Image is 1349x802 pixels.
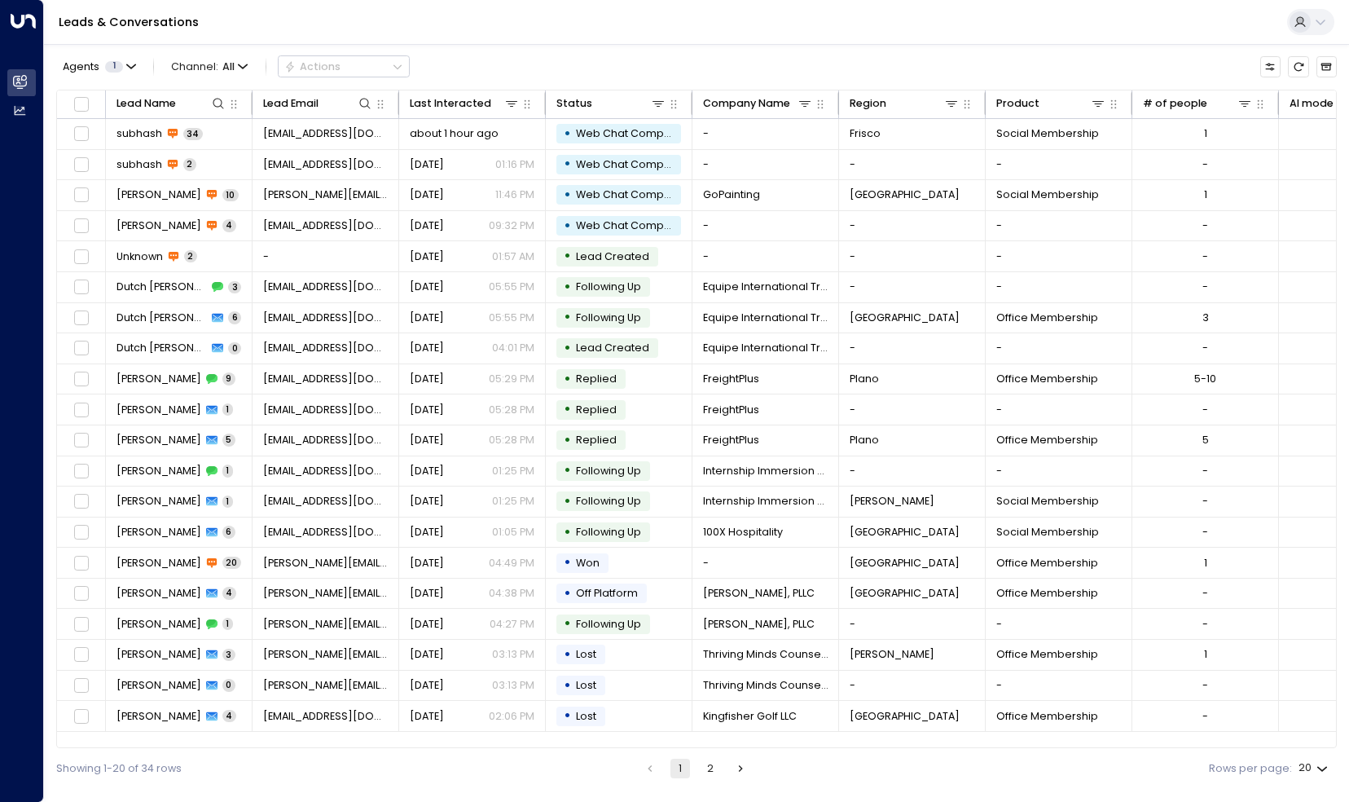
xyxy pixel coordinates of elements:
div: • [564,673,571,698]
span: Oct 10, 2025 [410,280,444,294]
span: gt@goodventuresteam.com [263,494,389,509]
span: Office Membership [996,372,1098,386]
span: Toggle select row [72,156,90,174]
p: 09:32 PM [489,218,534,233]
span: Following Up [576,494,641,508]
span: asedaka@freightplus.io [263,403,389,417]
td: - [986,272,1132,302]
button: page 1 [670,759,690,778]
div: - [1202,403,1208,417]
div: 20 [1298,757,1331,779]
td: - [986,150,1132,180]
span: Ashley Ruleman [116,617,201,632]
div: • [564,152,571,177]
span: Refresh [1288,56,1308,77]
td: - [692,211,839,241]
td: - [839,671,986,701]
p: 01:05 PM [492,525,534,540]
span: dutchblackwell07@gmail.com [263,280,389,294]
span: Oct 09, 2025 [410,341,444,355]
button: Archived Leads [1316,56,1337,77]
span: Lead Created [576,249,649,263]
span: Adam Sedaka [116,403,201,417]
span: Toggle select row [72,646,90,664]
td: - [839,394,986,425]
p: 11:46 PM [495,187,534,202]
span: Oct 09, 2025 [410,556,444,571]
span: Oct 10, 2025 [410,403,444,417]
span: 1 [105,61,123,73]
div: - [1202,525,1208,540]
span: FreightPlus [703,372,759,386]
div: Last Interacted [410,95,491,112]
span: asedaka@freightplus.io [263,372,389,386]
span: Vasudevarao Mannem [116,218,201,233]
div: Status [556,95,667,112]
div: • [564,642,571,668]
span: Following Up [576,525,641,539]
span: Web Chat Completed [576,157,692,171]
span: Won [576,556,600,570]
span: Plano [850,372,879,386]
span: Oct 10, 2025 [410,525,444,540]
span: Ashley Ruleman [116,586,201,601]
div: Region [850,95,960,112]
span: Oct 09, 2025 [410,678,444,693]
span: 0 [222,679,235,691]
div: 3 [1202,311,1209,325]
span: Internship Immersion powered by Good Ventures [703,464,828,478]
td: - [692,241,839,271]
p: 05:28 PM [489,433,534,447]
div: - [1202,218,1208,233]
span: Office Membership [996,586,1098,601]
p: 05:55 PM [489,280,534,294]
span: Oct 09, 2025 [410,647,444,662]
span: Fiona Cohen [116,709,201,724]
div: - [1202,157,1208,172]
span: Oct 09, 2025 [410,586,444,601]
div: • [564,275,571,300]
div: • [564,489,571,514]
span: FreightPlus [703,433,759,447]
td: - [986,211,1132,241]
span: 4 [222,219,236,231]
div: - [1202,341,1208,355]
span: Dutch Blackwell [116,311,208,325]
span: 1 [222,465,233,477]
p: 02:06 PM [489,709,534,724]
span: Adam Sedaka [116,433,201,447]
nav: pagination navigation [639,759,750,778]
span: Office Membership [996,311,1098,325]
span: Randy Lee [116,556,201,571]
span: Channel: [165,56,253,77]
span: Dallas [850,709,960,724]
span: Oct 10, 2025 [410,372,444,386]
span: 100X Hospitality [703,525,783,540]
span: tara@thrivingmindscounseling.net [263,647,389,662]
span: gt@goodventuresteam.com [263,464,389,478]
div: - [1202,280,1208,294]
span: Web Chat Completed [576,126,692,140]
span: Thriving Minds Counseling PLLC [703,647,828,662]
span: 2 [183,158,196,170]
span: Off Platform [576,586,638,600]
span: 6 [222,526,235,538]
p: 01:25 PM [492,494,534,509]
span: Toggle select all [72,95,90,113]
span: Yesterday [410,218,444,233]
span: Oct 10, 2025 [410,433,444,447]
span: Allen [850,647,934,662]
div: • [564,214,571,239]
div: • [564,367,571,392]
td: - [839,150,986,180]
td: - [839,333,986,364]
span: Mariya.richardson@gopainting.com [263,187,389,202]
div: Status [556,95,592,112]
button: Go to next page [731,759,750,778]
span: Toggle select row [72,278,90,297]
span: Scott Sharrer [116,525,201,540]
div: • [564,428,571,453]
button: Actions [278,55,410,77]
div: Company Name [703,95,790,112]
span: scottsharrer10@gmail.com [263,525,389,540]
